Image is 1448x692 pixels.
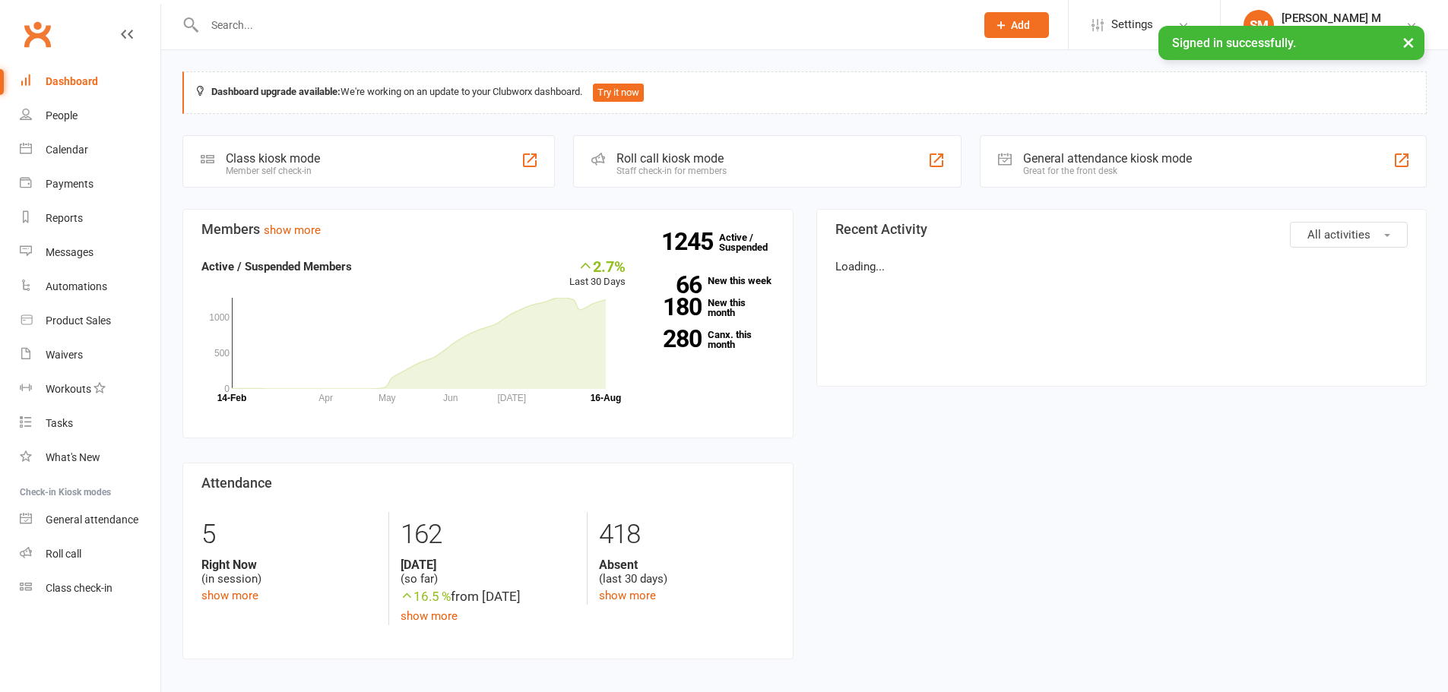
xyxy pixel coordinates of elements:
h3: Recent Activity [835,222,1408,237]
a: show more [264,223,321,237]
div: Dashboard [46,75,98,87]
div: Workouts [46,383,91,395]
div: Payments [46,178,93,190]
a: People [20,99,160,133]
a: show more [599,589,656,602]
strong: 1245 [661,230,719,253]
a: Clubworx [18,15,56,53]
div: from [DATE] [401,586,575,607]
a: Workouts [20,372,160,406]
div: (last 30 days) [599,558,774,586]
strong: Right Now [201,558,377,572]
a: Calendar [20,133,160,167]
div: Calendar [46,144,88,156]
div: General attendance [46,513,138,526]
a: Tasks [20,406,160,441]
a: Dashboard [20,65,160,99]
span: 16.5 % [401,589,451,604]
div: Automations [46,280,107,292]
div: General attendance kiosk mode [1023,151,1192,166]
div: (so far) [401,558,575,586]
div: 5 [201,512,377,558]
a: Roll call [20,537,160,571]
div: Product Sales [46,314,111,327]
a: 1245Active / Suspended [719,221,786,264]
div: Last 30 Days [569,258,626,290]
div: [GEOGRAPHIC_DATA] [1282,25,1384,39]
a: Product Sales [20,304,160,338]
a: Class kiosk mode [20,571,160,605]
div: [PERSON_NAME] M [1282,11,1384,25]
span: Add [1011,19,1030,31]
a: Waivers [20,338,160,372]
a: Reports [20,201,160,235]
p: Loading... [835,258,1408,276]
a: Payments [20,167,160,201]
div: Great for the front desk [1023,166,1192,176]
div: Staff check-in for members [616,166,727,176]
h3: Members [201,222,775,237]
button: Add [984,12,1049,38]
strong: Absent [599,558,774,572]
div: 418 [599,512,774,558]
a: 66New this week [648,276,775,286]
a: General attendance kiosk mode [20,503,160,537]
div: 2.7% [569,258,626,274]
div: Class check-in [46,582,112,594]
button: All activities [1290,222,1408,248]
div: Waivers [46,349,83,361]
input: Search... [200,14,965,36]
div: 162 [401,512,575,558]
div: People [46,109,78,122]
div: We're working on an update to your Clubworx dashboard. [182,71,1427,114]
a: Messages [20,235,160,270]
span: Signed in successfully. [1172,36,1296,50]
strong: 280 [648,327,702,350]
div: What's New [46,451,100,463]
div: Reports [46,212,83,224]
a: What's New [20,441,160,475]
div: Messages [46,246,93,258]
a: 280Canx. this month [648,330,775,349]
a: Automations [20,270,160,304]
div: Class kiosk mode [226,151,320,166]
div: Roll call kiosk mode [616,151,727,166]
span: All activities [1307,228,1370,242]
button: Try it now [593,84,644,102]
div: Tasks [46,417,73,429]
a: show more [201,589,258,602]
strong: 180 [648,295,702,318]
strong: 66 [648,273,702,296]
div: Roll call [46,548,81,560]
a: show more [401,609,458,623]
span: Settings [1111,8,1153,42]
button: × [1395,26,1422,58]
strong: Dashboard upgrade available: [211,86,341,97]
h3: Attendance [201,476,775,491]
div: (in session) [201,558,377,586]
div: SM [1244,10,1274,40]
div: Member self check-in [226,166,320,176]
strong: Active / Suspended Members [201,260,352,273]
strong: [DATE] [401,558,575,572]
a: 180New this month [648,298,775,318]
